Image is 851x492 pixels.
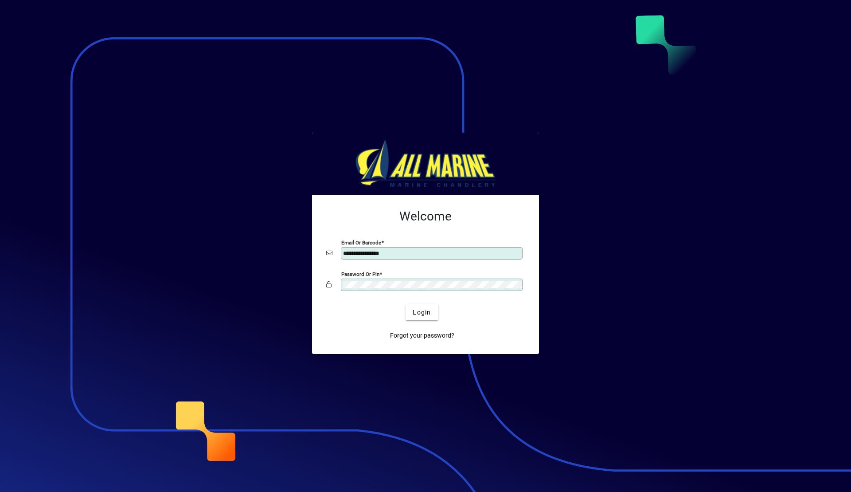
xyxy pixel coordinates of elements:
[341,271,379,277] mat-label: Password or Pin
[341,240,381,246] mat-label: Email or Barcode
[406,304,438,320] button: Login
[326,209,525,224] h2: Welcome
[390,331,454,340] span: Forgot your password?
[386,327,458,343] a: Forgot your password?
[413,308,431,317] span: Login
